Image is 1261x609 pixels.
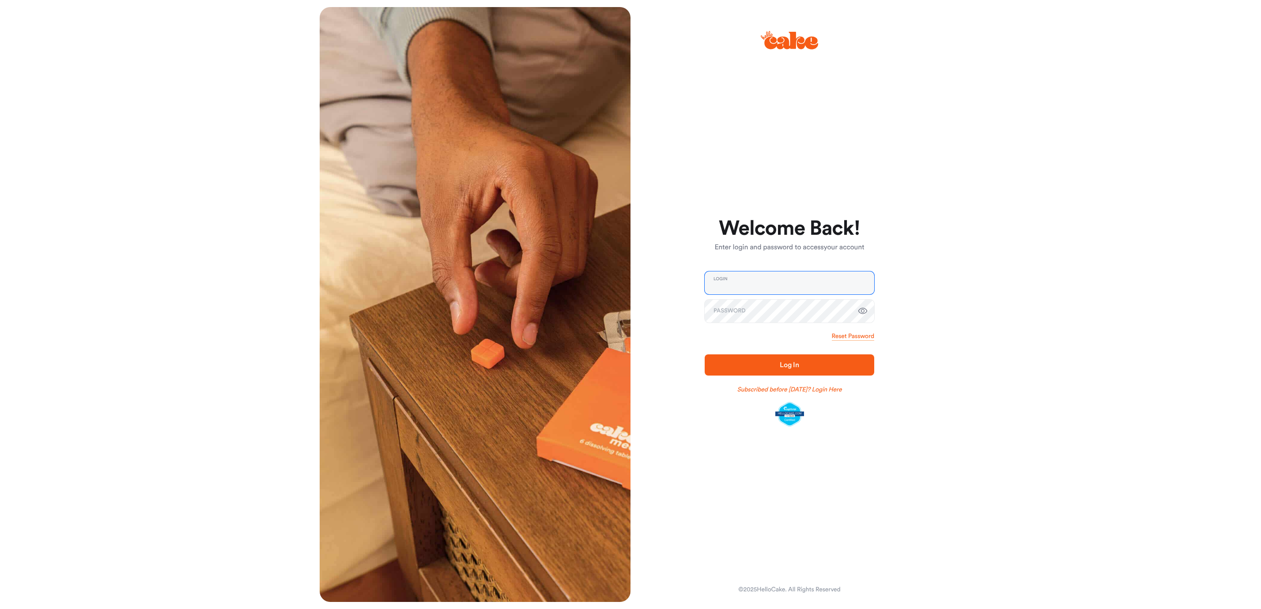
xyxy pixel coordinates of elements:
h1: Welcome Back! [705,218,874,239]
p: Enter login and password to access your account [705,242,874,253]
a: Subscribed before [DATE]? Login Here [737,385,842,394]
span: Log In [780,361,799,368]
img: legit-script-certified.png [775,402,804,427]
a: Reset Password [832,332,874,341]
div: © 2025 HelloCake. All Rights Reserved [738,585,840,594]
button: Log In [705,354,874,376]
